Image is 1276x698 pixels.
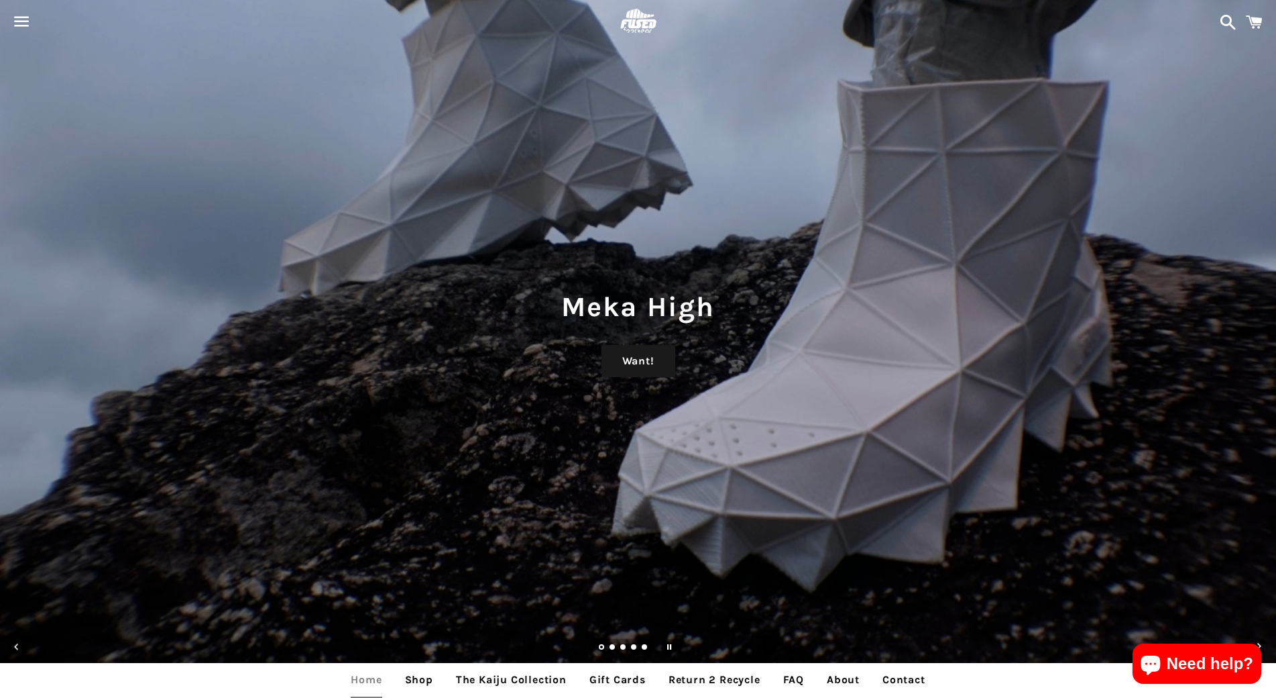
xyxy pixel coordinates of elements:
a: Load slide 2 [610,645,616,652]
a: Load slide 3 [620,645,627,652]
a: FAQ [773,663,814,697]
a: Load slide 5 [642,645,648,652]
a: Home [341,663,392,697]
a: Load slide 4 [631,645,638,652]
a: About [817,663,870,697]
inbox-online-store-chat: Shopify online store chat [1128,644,1265,687]
a: Slide 1, current [599,645,605,652]
button: Next slide [1244,632,1274,662]
h1: Meka High [13,287,1263,326]
a: Return 2 Recycle [658,663,770,697]
a: Want! [601,345,675,377]
button: Pause slideshow [654,632,684,662]
button: Previous slide [2,632,32,662]
a: The Kaiju Collection [446,663,577,697]
a: Gift Cards [579,663,656,697]
a: Contact [872,663,935,697]
a: Shop [395,663,443,697]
